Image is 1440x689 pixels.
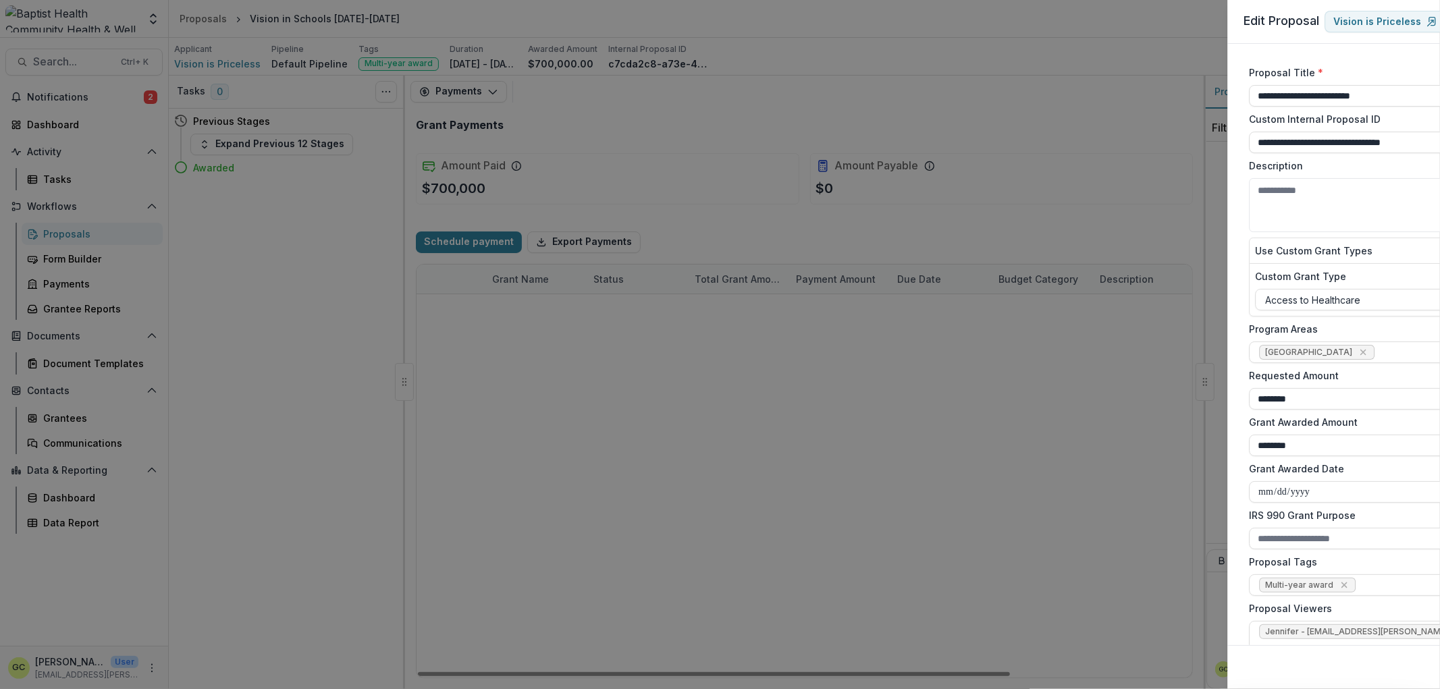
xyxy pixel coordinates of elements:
span: Multi-year award [1265,580,1333,590]
label: Use Custom Grant Types [1255,244,1372,258]
span: [GEOGRAPHIC_DATA] [1265,348,1352,357]
p: Vision is Priceless [1333,16,1421,28]
div: Remove Multi-year award [1337,578,1351,592]
span: Edit Proposal [1244,13,1319,28]
div: Remove Clay County [1356,346,1370,359]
